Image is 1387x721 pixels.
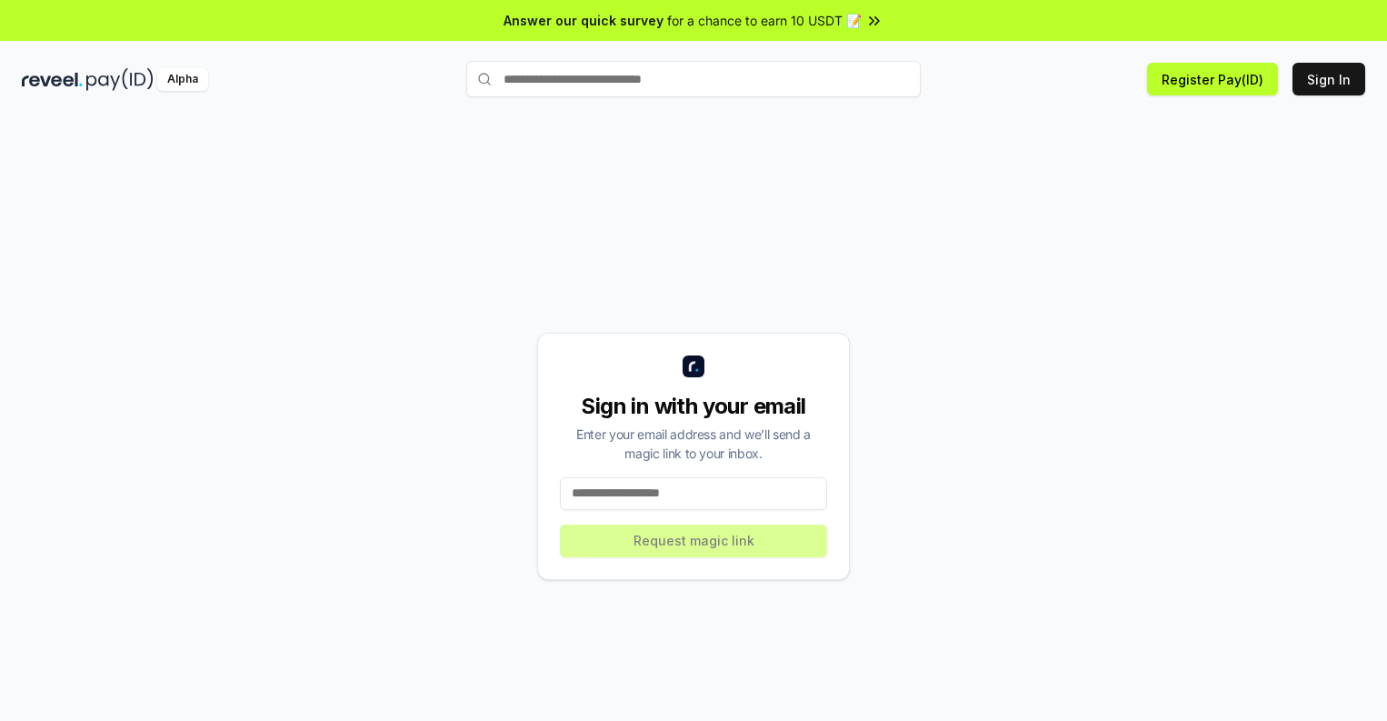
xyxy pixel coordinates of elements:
img: pay_id [86,68,154,91]
span: for a chance to earn 10 USDT 📝 [667,11,862,30]
img: logo_small [683,355,704,377]
span: Answer our quick survey [504,11,664,30]
div: Sign in with your email [560,392,827,421]
button: Register Pay(ID) [1147,63,1278,95]
button: Sign In [1292,63,1365,95]
img: reveel_dark [22,68,83,91]
div: Enter your email address and we’ll send a magic link to your inbox. [560,425,827,463]
div: Alpha [157,68,208,91]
